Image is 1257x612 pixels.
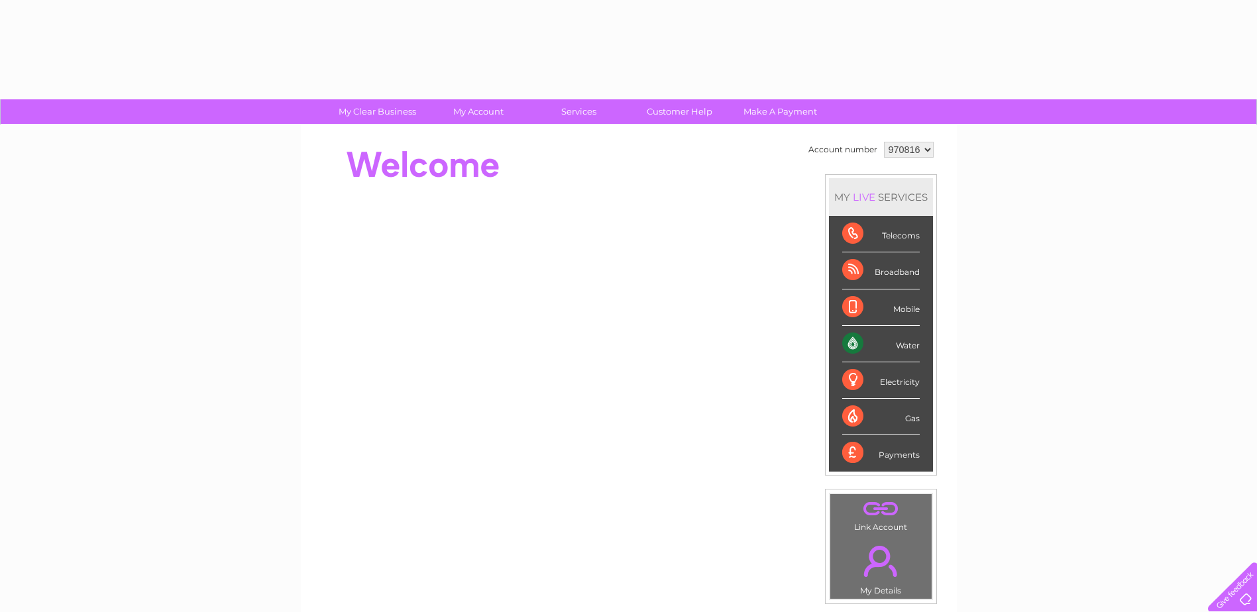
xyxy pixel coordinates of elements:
[323,99,432,124] a: My Clear Business
[830,535,932,599] td: My Details
[829,178,933,216] div: MY SERVICES
[842,216,920,252] div: Telecoms
[726,99,835,124] a: Make A Payment
[830,493,932,535] td: Link Account
[842,326,920,362] div: Water
[834,538,928,584] a: .
[850,191,878,203] div: LIVE
[842,399,920,435] div: Gas
[842,289,920,326] div: Mobile
[625,99,734,124] a: Customer Help
[834,497,928,521] a: .
[842,362,920,399] div: Electricity
[805,138,881,161] td: Account number
[842,252,920,289] div: Broadband
[423,99,533,124] a: My Account
[842,435,920,471] div: Payments
[524,99,633,124] a: Services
